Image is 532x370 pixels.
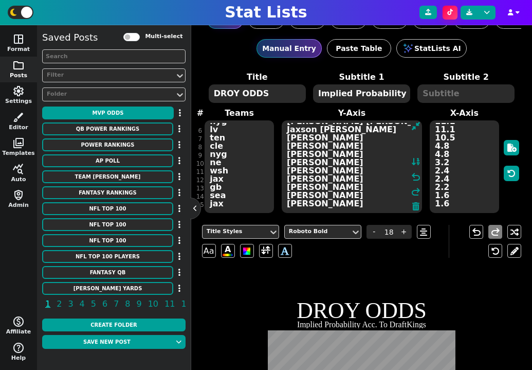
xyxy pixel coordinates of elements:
span: 9 [135,297,143,310]
button: redo [488,225,502,239]
label: Teams [202,107,277,119]
span: 6 [101,297,109,310]
span: space_dashboard [12,33,25,45]
label: Subtitle 1 [309,71,414,83]
span: + [396,225,412,239]
label: Subtitle 2 [414,71,518,83]
label: Title [205,71,309,83]
h2: Implied Probability Acc. To DraftKings [268,321,455,329]
span: folder [12,59,25,72]
button: NFL TOP 100 [42,234,173,247]
h1: Stat Lists [225,3,307,22]
span: brush [12,111,25,124]
textarea: DROY ODDS [209,84,306,103]
div: Title Styles [207,227,264,236]
label: # [197,107,204,119]
button: QB POWER RANKINGS [42,122,173,135]
button: [PERSON_NAME] YARDS [42,282,173,295]
span: shield_person [12,189,25,201]
span: 4 [78,297,86,310]
div: Filter [47,71,171,80]
span: 10 [146,297,160,310]
button: Paste Table [327,39,391,58]
span: 1 [44,297,52,310]
button: Fantasy QB [42,266,173,279]
span: query_stats [12,163,25,175]
button: NFL TOP 100 [42,218,173,231]
button: NFL Top 100 Players [42,250,173,263]
h1: DROY ODDS [268,299,455,322]
label: Multi-select [145,32,182,41]
span: 3 [66,297,75,310]
div: 7 [196,135,204,143]
button: Save new post [42,335,172,349]
button: Create Folder [42,319,186,331]
div: 9 [196,151,204,160]
textarea: tb ind car lac nyg lv ten cle nyg ne wsh jax gb sea jax [205,120,274,213]
span: undo [470,226,483,238]
div: 10 [196,160,204,168]
label: Y-Axis [277,107,427,119]
div: 13 [196,184,204,192]
span: monetization_on [12,315,25,328]
div: Roboto Bold [289,227,346,236]
button: AP POLL [42,154,173,167]
span: help [12,342,25,354]
span: - [366,225,382,239]
button: StatLists AI [396,39,467,58]
span: undo [410,171,422,183]
label: X-Axis [427,107,502,119]
span: 7 [112,297,120,310]
div: 11 [196,168,204,176]
span: 12 [179,297,193,310]
div: 12 [196,176,204,184]
h5: Saved Posts [42,32,98,43]
button: NFL TOP 100 [42,202,173,215]
span: 5 [89,297,98,310]
span: redo [489,226,502,238]
button: MVP ODDS [42,107,174,119]
span: redo [410,186,422,198]
span: settings [12,85,25,97]
span: 11 [163,297,176,310]
textarea: [PERSON_NAME] [PERSON_NAME] Tetairoa [PERSON_NAME] [PERSON_NAME] [PERSON_NAME] Jaxson [PERSON_NAM... [282,120,422,213]
div: Folder [47,90,171,99]
span: A [281,242,289,259]
button: Power Rankings [42,138,173,151]
span: 8 [123,297,132,310]
textarea: Implied Probability Acc. To DraftKings [313,84,410,103]
div: 6 [196,127,204,135]
span: 2 [55,297,63,310]
button: Fantasy Rankings [42,186,173,199]
div: 14 [196,192,204,201]
button: Manual Entry [256,39,322,58]
span: photo_library [12,137,25,149]
div: 15 [196,201,204,209]
textarea: 22.2 18.2 11.8 11.8 11.1 11.1 10.5 4.8 4.8 3.2 2.4 2.4 2.2 1.6 1.6 [430,120,499,213]
button: undo [469,225,483,239]
div: 8 [196,143,204,151]
button: Team [PERSON_NAME] [42,170,173,183]
span: Aa [202,244,216,258]
input: Search [42,49,186,63]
